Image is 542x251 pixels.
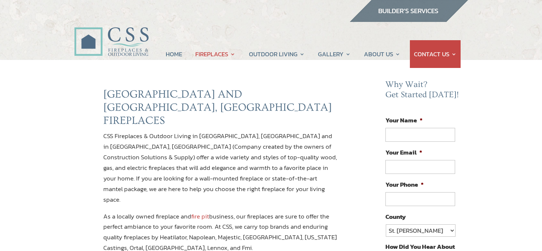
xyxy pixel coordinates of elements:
[385,180,424,189] label: Your Phone
[385,148,422,156] label: Your Email
[103,88,338,131] h2: [GEOGRAPHIC_DATA] AND [GEOGRAPHIC_DATA], [GEOGRAPHIC_DATA] FIREPLACES
[195,40,235,68] a: FIREPLACES
[414,40,457,68] a: CONTACT US
[349,15,468,24] a: builder services construction supply
[74,7,149,60] img: CSS Fireplaces & Outdoor Living (Formerly Construction Solutions & Supply)- Jacksonville Ormond B...
[385,116,423,124] label: Your Name
[364,40,400,68] a: ABOUT US
[191,212,209,221] a: fire pit
[103,131,338,211] p: CSS Fireplaces & Outdoor Living in [GEOGRAPHIC_DATA], [GEOGRAPHIC_DATA] and in [GEOGRAPHIC_DATA],...
[385,80,461,103] h2: Why Wait? Get Started [DATE]!
[385,213,406,221] label: County
[249,40,305,68] a: OUTDOOR LIVING
[318,40,351,68] a: GALLERY
[166,40,182,68] a: HOME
